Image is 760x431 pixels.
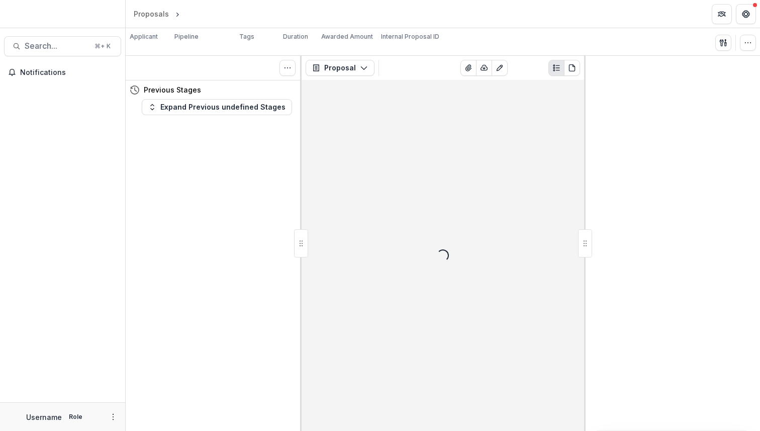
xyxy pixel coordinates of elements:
[92,41,113,52] div: ⌘ + K
[548,60,564,76] button: Plaintext view
[144,84,201,95] h4: Previous Stages
[107,411,119,423] button: More
[142,99,292,115] button: Expand Previous undefined Stages
[564,60,580,76] button: PDF view
[25,41,88,51] span: Search...
[134,9,169,19] div: Proposals
[130,7,173,21] a: Proposals
[130,7,225,21] nav: breadcrumb
[20,68,117,77] span: Notifications
[4,36,121,56] button: Search...
[239,32,254,41] p: Tags
[321,32,373,41] p: Awarded Amount
[460,60,477,76] button: View Attached Files
[26,412,62,422] p: Username
[492,60,508,76] button: Edit as form
[279,60,296,76] button: Toggle View Cancelled Tasks
[174,32,199,41] p: Pipeline
[66,412,85,421] p: Role
[4,64,121,80] button: Notifications
[130,32,158,41] p: Applicant
[736,4,756,24] button: Get Help
[283,32,308,41] p: Duration
[306,60,374,76] button: Proposal
[381,32,439,41] p: Internal Proposal ID
[712,4,732,24] button: Partners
